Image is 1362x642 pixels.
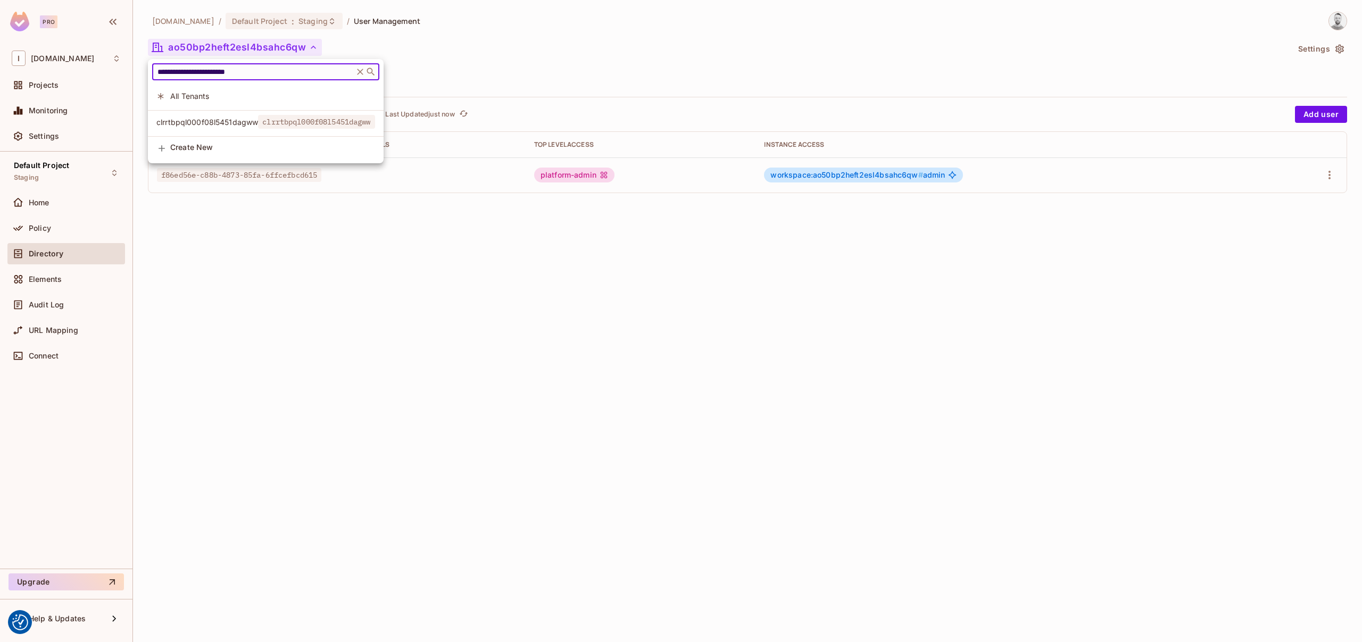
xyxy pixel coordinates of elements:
[170,91,375,101] span: All Tenants
[170,143,375,152] span: Create New
[12,614,28,630] img: Revisit consent button
[258,115,375,129] span: clrrtbpql000f08l5451dagww
[12,614,28,630] button: Consent Preferences
[156,117,258,127] span: clrrtbpql000f08l5451dagww
[148,111,384,134] div: Show only users with a role in this tenant: clrrtbpql000f08l5451dagww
